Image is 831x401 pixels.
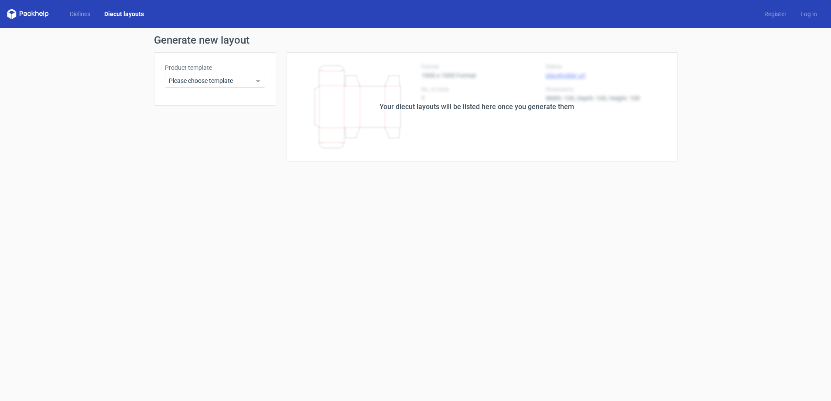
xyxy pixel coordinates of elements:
[63,10,97,18] a: Dielines
[380,102,574,112] div: Your diecut layouts will be listed here once you generate them
[757,10,793,18] a: Register
[154,35,677,45] h1: Generate new layout
[169,76,255,85] span: Please choose template
[793,10,824,18] a: Log in
[97,10,151,18] a: Diecut layouts
[165,63,265,72] label: Product template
